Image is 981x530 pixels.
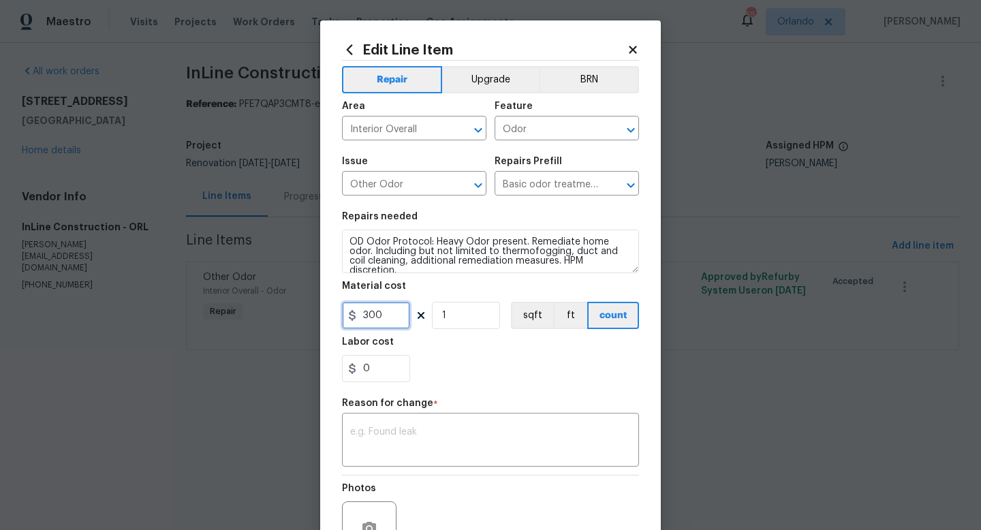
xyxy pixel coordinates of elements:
[342,66,442,93] button: Repair
[342,281,406,291] h5: Material cost
[342,484,376,493] h5: Photos
[342,42,627,57] h2: Edit Line Item
[469,176,488,195] button: Open
[553,302,587,329] button: ft
[587,302,639,329] button: count
[621,176,640,195] button: Open
[342,102,365,111] h5: Area
[469,121,488,140] button: Open
[539,66,639,93] button: BRN
[442,66,540,93] button: Upgrade
[342,399,433,408] h5: Reason for change
[511,302,553,329] button: sqft
[342,230,639,273] textarea: OD Odor Protocol: Heavy Odor present. Remediate home odor. Including but not limited to thermofog...
[495,102,533,111] h5: Feature
[342,337,394,347] h5: Labor cost
[342,157,368,166] h5: Issue
[342,212,418,221] h5: Repairs needed
[495,157,562,166] h5: Repairs Prefill
[621,121,640,140] button: Open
